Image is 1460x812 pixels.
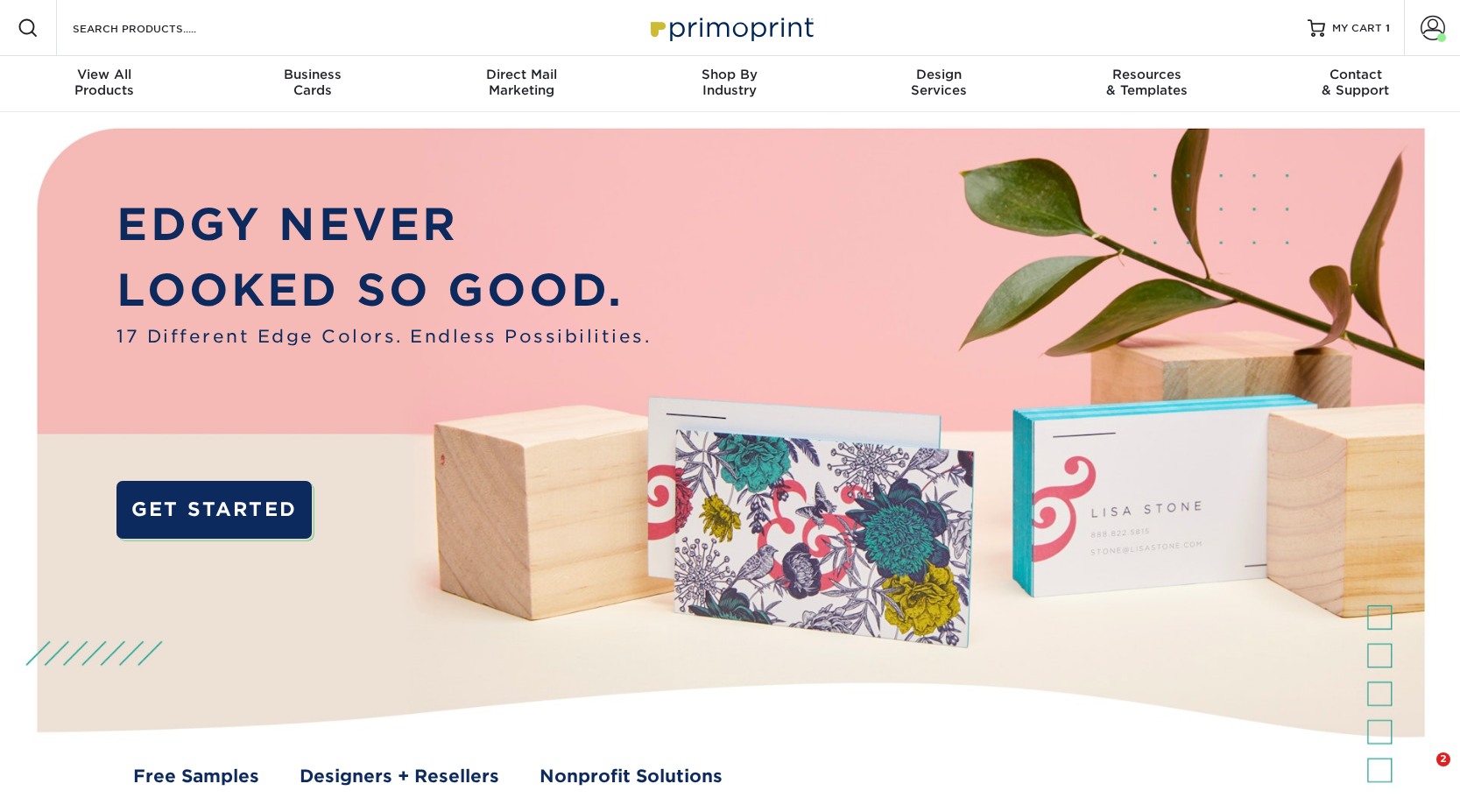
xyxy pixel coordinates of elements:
[1043,67,1252,98] div: & Templates
[116,323,651,350] span: 17 Different Edge Colors. Endless Possibilities.
[417,56,625,112] a: Direct MailMarketing
[1252,67,1460,98] div: & Support
[300,763,499,789] a: Designers + Resellers
[625,67,834,82] span: Shop By
[208,67,417,82] span: Business
[1252,67,1460,82] span: Contact
[1043,56,1252,112] a: Resources& Templates
[540,763,723,789] a: Nonprofit Solutions
[417,67,625,82] span: Direct Mail
[71,18,242,39] input: SEARCH PRODUCTS.....
[835,67,1043,82] span: Design
[1436,752,1450,766] span: 2
[1252,56,1460,112] a: Contact& Support
[1332,21,1382,36] span: MY CART
[116,258,651,323] p: LOOKED SO GOOD.
[625,56,834,112] a: Shop ByIndustry
[1043,67,1252,82] span: Resources
[116,192,651,258] p: EDGY NEVER
[1386,22,1390,34] span: 1
[116,481,311,539] a: GET STARTED
[1400,752,1442,794] iframe: Intercom live chat
[133,763,259,789] a: Free Samples
[208,56,417,112] a: BusinessCards
[625,67,834,98] div: Industry
[208,67,417,98] div: Cards
[417,67,625,98] div: Marketing
[835,67,1043,98] div: Services
[643,9,818,46] img: Primoprint
[835,56,1043,112] a: DesignServices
